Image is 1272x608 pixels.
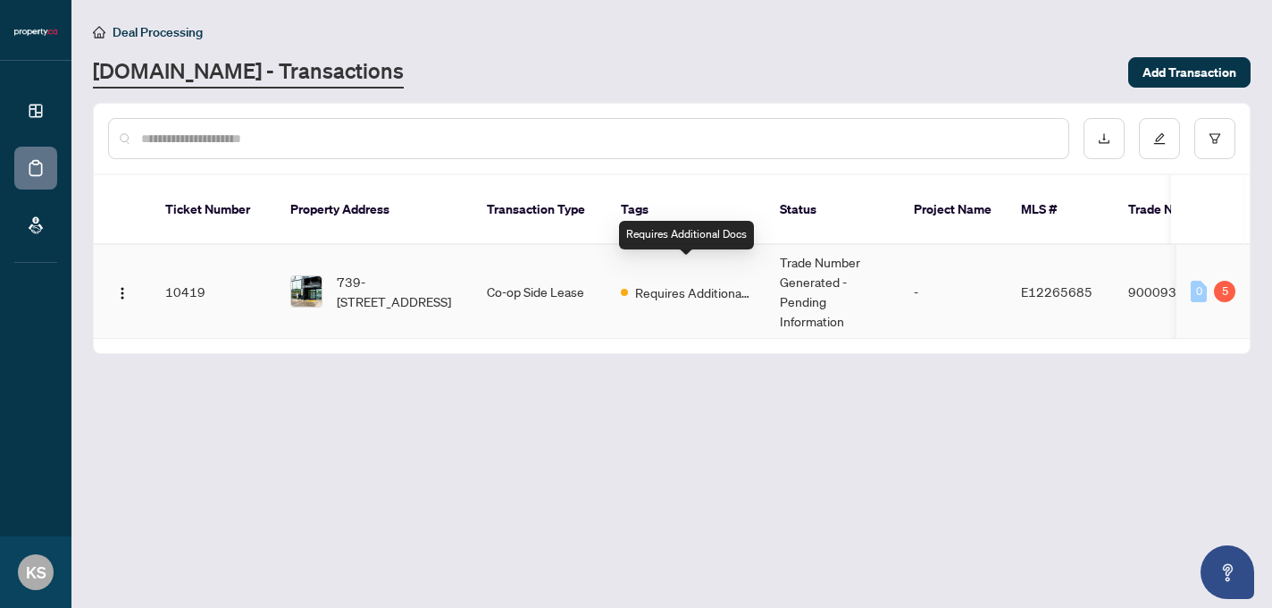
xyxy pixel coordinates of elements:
[1098,132,1110,145] span: download
[1114,245,1239,339] td: 900093
[635,283,751,302] span: Requires Additional Docs
[1194,118,1235,159] button: filter
[14,27,57,38] img: logo
[1114,175,1239,245] th: Trade Number
[115,286,130,300] img: Logo
[1153,132,1166,145] span: edit
[1021,283,1092,300] span: E12265685
[1139,118,1180,159] button: edit
[1007,175,1114,245] th: MLS #
[113,24,203,40] span: Deal Processing
[337,272,458,311] span: 739-[STREET_ADDRESS]
[1142,58,1236,87] span: Add Transaction
[291,276,322,307] img: thumbnail-img
[619,221,754,249] div: Requires Additional Docs
[151,245,276,339] td: 10419
[93,26,105,38] span: home
[766,175,900,245] th: Status
[1191,281,1207,302] div: 0
[276,175,473,245] th: Property Address
[900,245,1007,339] td: -
[108,277,137,306] button: Logo
[151,175,276,245] th: Ticket Number
[1128,57,1251,88] button: Add Transaction
[93,56,404,89] a: [DOMAIN_NAME] - Transactions
[1209,132,1221,145] span: filter
[1214,281,1235,302] div: 5
[473,245,607,339] td: Co-op Side Lease
[766,245,900,339] td: Trade Number Generated - Pending Information
[900,175,1007,245] th: Project Name
[26,560,46,585] span: KS
[473,175,607,245] th: Transaction Type
[607,175,766,245] th: Tags
[1084,118,1125,159] button: download
[1201,545,1254,599] button: Open asap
